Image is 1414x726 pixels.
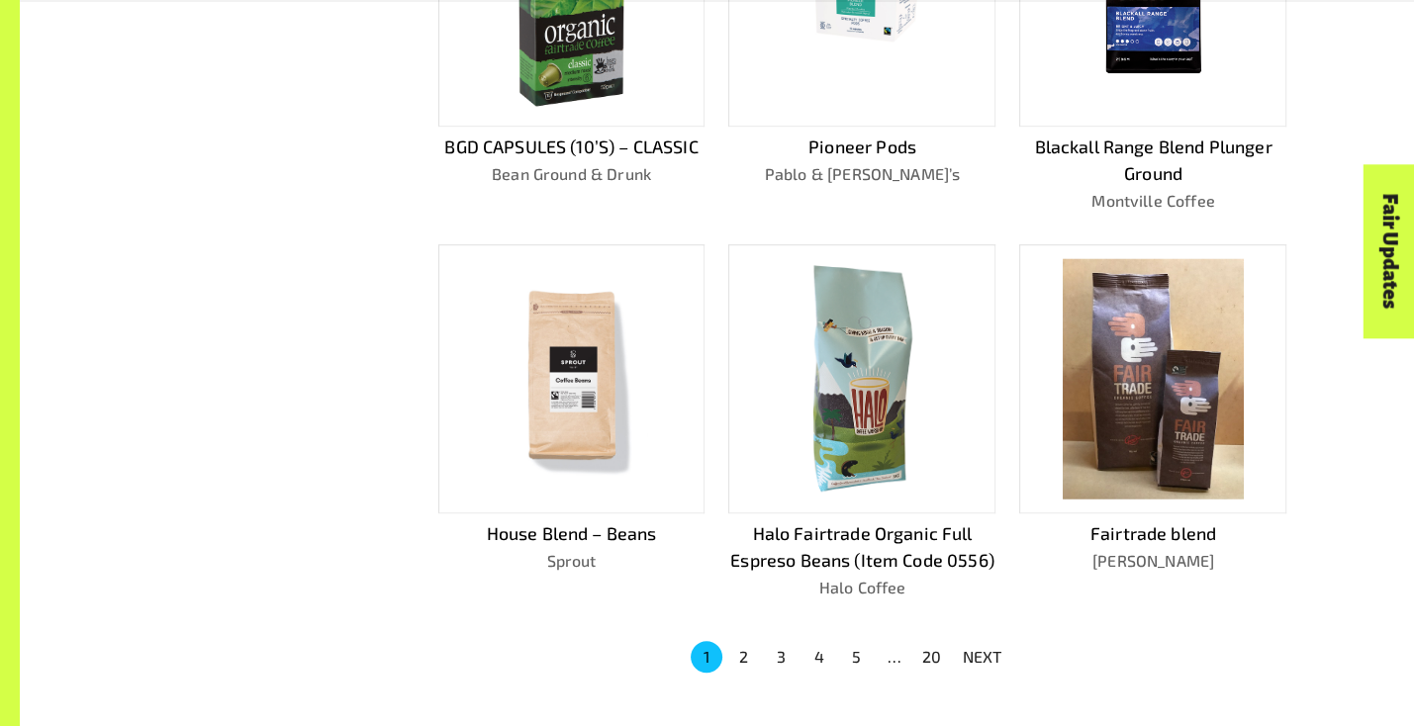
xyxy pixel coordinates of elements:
[1019,134,1286,186] p: Blackall Range Blend Plunger Ground
[438,162,706,186] p: Bean Ground & Drunk
[766,641,798,673] button: Go to page 3
[1019,520,1286,547] p: Fairtrade blend
[691,641,722,673] button: page 1
[438,549,706,573] p: Sprout
[728,134,995,160] p: Pioneer Pods
[951,639,1014,675] button: NEXT
[803,641,835,673] button: Go to page 4
[1019,189,1286,213] p: Montville Coffee
[688,639,1014,675] nav: pagination navigation
[1019,549,1286,573] p: [PERSON_NAME]
[963,645,1002,669] p: NEXT
[438,244,706,599] a: House Blend – BeansSprout
[438,134,706,160] p: BGD CAPSULES (10’S) – CLASSIC
[728,244,995,599] a: Halo Fairtrade Organic Full Espreso Beans (Item Code 0556)Halo Coffee
[728,576,995,599] p: Halo Coffee
[728,641,760,673] button: Go to page 2
[1019,244,1286,599] a: Fairtrade blend[PERSON_NAME]
[728,520,995,573] p: Halo Fairtrade Organic Full Espreso Beans (Item Code 0556)
[728,162,995,186] p: Pablo & [PERSON_NAME]’s
[916,641,948,673] button: Go to page 20
[879,645,910,669] div: …
[841,641,873,673] button: Go to page 5
[438,520,706,547] p: House Blend – Beans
